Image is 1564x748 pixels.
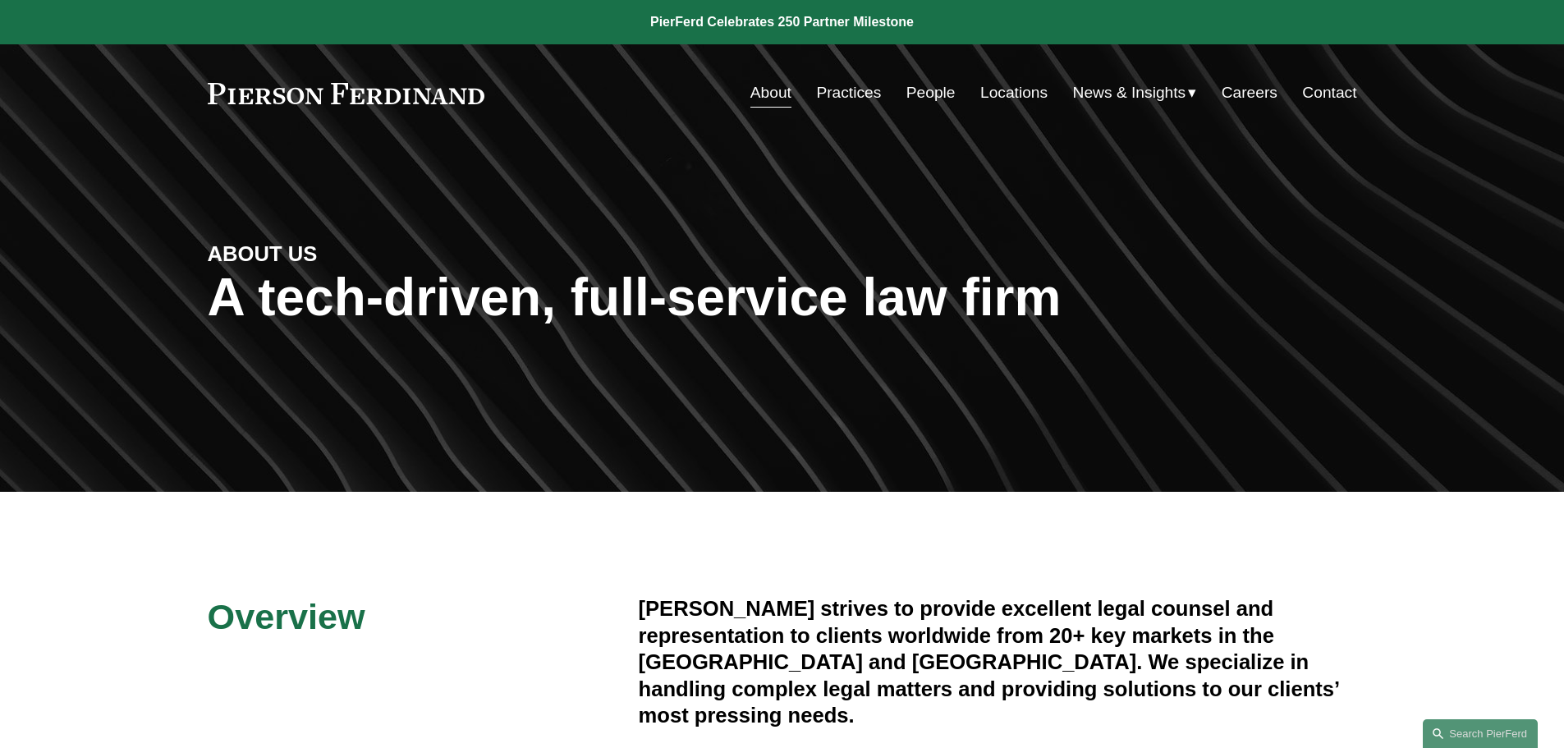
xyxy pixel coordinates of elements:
[1302,77,1356,108] a: Contact
[639,595,1357,728] h4: [PERSON_NAME] strives to provide excellent legal counsel and representation to clients worldwide ...
[816,77,881,108] a: Practices
[1073,77,1197,108] a: folder dropdown
[1423,719,1538,748] a: Search this site
[208,597,365,636] span: Overview
[208,268,1357,328] h1: A tech-driven, full-service law firm
[1073,79,1186,108] span: News & Insights
[1222,77,1277,108] a: Careers
[980,77,1048,108] a: Locations
[750,77,791,108] a: About
[906,77,956,108] a: People
[208,242,318,265] strong: ABOUT US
